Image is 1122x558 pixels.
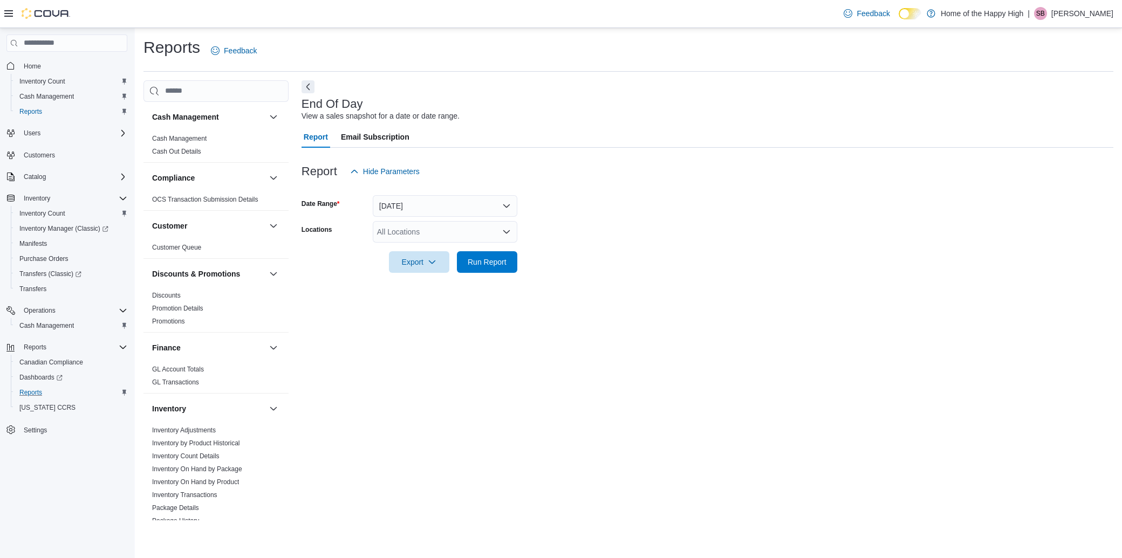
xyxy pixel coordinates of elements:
[11,104,132,119] button: Reports
[267,341,280,354] button: Finance
[152,366,204,373] a: GL Account Totals
[11,318,132,333] button: Cash Management
[143,241,289,258] div: Customer
[152,173,265,183] button: Compliance
[1028,7,1030,20] p: |
[267,402,280,415] button: Inventory
[152,403,265,414] button: Inventory
[11,236,132,251] button: Manifests
[15,237,51,250] a: Manifests
[2,169,132,184] button: Catalog
[11,355,132,370] button: Canadian Compliance
[15,207,127,220] span: Inventory Count
[19,239,47,248] span: Manifests
[152,135,207,142] a: Cash Management
[143,289,289,332] div: Discounts & Promotions
[15,75,70,88] a: Inventory Count
[899,8,921,19] input: Dark Mode
[15,252,73,265] a: Purchase Orders
[152,517,199,525] a: Package History
[346,161,424,182] button: Hide Parameters
[19,149,59,162] a: Customers
[15,90,78,103] a: Cash Management
[19,304,60,317] button: Operations
[1036,7,1045,20] span: SB
[19,341,51,354] button: Reports
[152,317,185,326] span: Promotions
[152,173,195,183] h3: Compliance
[152,291,181,300] span: Discounts
[19,209,65,218] span: Inventory Count
[152,195,258,204] span: OCS Transaction Submission Details
[267,111,280,123] button: Cash Management
[11,221,132,236] a: Inventory Manager (Classic)
[143,132,289,162] div: Cash Management
[152,268,240,279] h3: Discounts & Promotions
[152,243,201,252] span: Customer Queue
[2,422,132,437] button: Settings
[341,126,409,148] span: Email Subscription
[143,363,289,393] div: Finance
[19,254,69,263] span: Purchase Orders
[15,222,127,235] span: Inventory Manager (Classic)
[207,40,261,61] a: Feedback
[152,426,216,434] a: Inventory Adjustments
[11,74,132,89] button: Inventory Count
[302,199,340,208] label: Date Range
[22,8,70,19] img: Cova
[24,129,40,137] span: Users
[267,267,280,280] button: Discounts & Promotions
[2,126,132,141] button: Users
[152,342,265,353] button: Finance
[15,371,67,384] a: Dashboards
[457,251,517,273] button: Run Report
[11,281,132,297] button: Transfers
[389,251,449,273] button: Export
[152,403,186,414] h3: Inventory
[6,54,127,466] nav: Complex example
[899,19,899,20] span: Dark Mode
[15,237,127,250] span: Manifests
[304,126,328,148] span: Report
[15,356,87,369] a: Canadian Compliance
[302,98,363,111] h3: End Of Day
[15,90,127,103] span: Cash Management
[152,365,204,374] span: GL Account Totals
[19,224,108,233] span: Inventory Manager (Classic)
[152,452,220,460] span: Inventory Count Details
[15,401,127,414] span: Washington CCRS
[152,342,181,353] h3: Finance
[839,3,894,24] a: Feedback
[24,194,50,203] span: Inventory
[2,58,132,74] button: Home
[11,385,132,400] button: Reports
[373,195,517,217] button: [DATE]
[15,386,127,399] span: Reports
[152,452,220,460] a: Inventory Count Details
[15,386,46,399] a: Reports
[19,92,74,101] span: Cash Management
[152,112,219,122] h3: Cash Management
[302,225,332,234] label: Locations
[152,491,217,499] a: Inventory Transactions
[468,257,507,267] span: Run Report
[152,112,265,122] button: Cash Management
[152,221,265,231] button: Customer
[502,228,511,236] button: Open list of options
[19,388,42,397] span: Reports
[24,151,55,160] span: Customers
[24,173,46,181] span: Catalog
[152,426,216,435] span: Inventory Adjustments
[24,343,46,352] span: Reports
[152,268,265,279] button: Discounts & Promotions
[19,285,46,293] span: Transfers
[15,283,127,295] span: Transfers
[19,192,127,205] span: Inventory
[152,378,199,387] span: GL Transactions
[152,134,207,143] span: Cash Management
[152,305,203,312] a: Promotion Details
[11,370,132,385] a: Dashboards
[152,304,203,313] span: Promotion Details
[395,251,443,273] span: Export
